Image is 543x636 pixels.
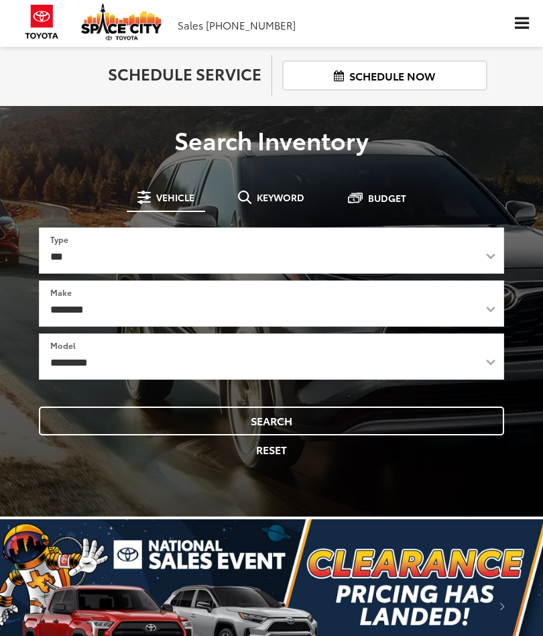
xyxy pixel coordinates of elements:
span: Vehicle [156,193,194,202]
h3: Search Inventory [10,126,533,153]
span: Keyword [257,193,304,202]
h2: Schedule Service [56,64,261,82]
label: Type [50,233,68,245]
span: Sales [178,17,203,32]
span: Budget [368,193,406,203]
button: Search [39,407,504,435]
a: Schedule Now [282,60,487,91]
label: Make [50,286,72,298]
img: Space City Toyota [81,3,162,40]
label: Model [50,339,76,351]
span: [PHONE_NUMBER] [206,17,296,32]
button: Reset [39,435,504,464]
